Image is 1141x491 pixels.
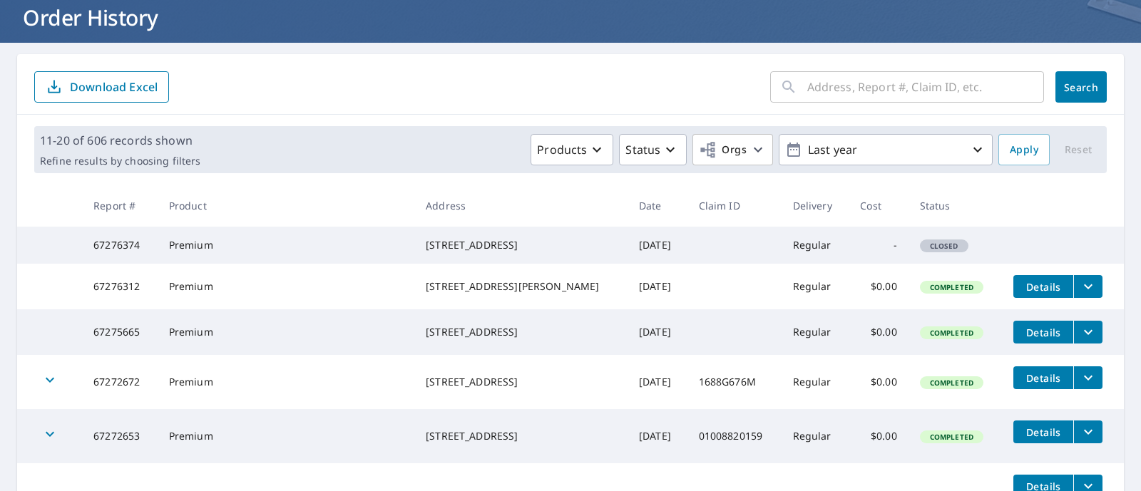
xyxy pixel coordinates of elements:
button: Products [531,134,613,165]
td: Premium [158,264,414,309]
span: Completed [921,282,982,292]
th: Address [414,185,628,227]
button: detailsBtn-67272672 [1013,366,1073,389]
td: 67272672 [82,355,158,409]
span: Search [1067,81,1095,94]
th: Product [158,185,414,227]
span: Completed [921,328,982,338]
td: Premium [158,355,414,409]
div: [STREET_ADDRESS] [426,238,616,252]
td: 67276312 [82,264,158,309]
span: Details [1022,280,1065,294]
th: Claim ID [687,185,782,227]
td: Regular [782,309,849,355]
input: Address, Report #, Claim ID, etc. [807,67,1044,107]
td: $0.00 [849,409,908,463]
button: Download Excel [34,71,169,103]
td: Premium [158,227,414,264]
span: Completed [921,432,982,442]
button: filesDropdownBtn-67275665 [1073,321,1102,343]
button: detailsBtn-67272653 [1013,420,1073,443]
td: [DATE] [628,355,687,409]
td: Regular [782,264,849,309]
span: Completed [921,378,982,388]
button: detailsBtn-67275665 [1013,321,1073,343]
td: 1688G676M [687,355,782,409]
td: Regular [782,355,849,409]
button: Search [1055,71,1107,103]
button: Last year [779,134,993,165]
span: Details [1022,425,1065,439]
th: Status [909,185,1003,227]
td: $0.00 [849,264,908,309]
td: 67276374 [82,227,158,264]
td: [DATE] [628,409,687,463]
td: [DATE] [628,264,687,309]
button: detailsBtn-67276312 [1013,275,1073,298]
th: Cost [849,185,908,227]
span: Details [1022,371,1065,385]
button: filesDropdownBtn-67272653 [1073,420,1102,443]
p: Last year [802,138,969,162]
td: $0.00 [849,355,908,409]
p: Status [625,141,660,158]
th: Report # [82,185,158,227]
p: Download Excel [70,79,158,95]
td: 01008820159 [687,409,782,463]
td: [DATE] [628,309,687,355]
span: Closed [921,241,967,251]
div: [STREET_ADDRESS] [426,429,616,443]
td: $0.00 [849,309,908,355]
td: Regular [782,227,849,264]
button: filesDropdownBtn-67276312 [1073,275,1102,298]
td: Premium [158,309,414,355]
th: Delivery [782,185,849,227]
th: Date [628,185,687,227]
div: [STREET_ADDRESS] [426,375,616,389]
td: 67275665 [82,309,158,355]
div: [STREET_ADDRESS] [426,325,616,339]
button: Apply [998,134,1050,165]
td: 67272653 [82,409,158,463]
td: - [849,227,908,264]
button: filesDropdownBtn-67272672 [1073,366,1102,389]
td: [DATE] [628,227,687,264]
span: Apply [1010,141,1038,159]
td: Regular [782,409,849,463]
button: Orgs [692,134,773,165]
p: Refine results by choosing filters [40,155,200,167]
p: 11-20 of 606 records shown [40,132,200,149]
button: Status [619,134,687,165]
div: [STREET_ADDRESS][PERSON_NAME] [426,279,616,294]
span: Orgs [699,141,747,159]
td: Premium [158,409,414,463]
p: Products [537,141,587,158]
h1: Order History [17,3,1124,32]
span: Details [1022,326,1065,339]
